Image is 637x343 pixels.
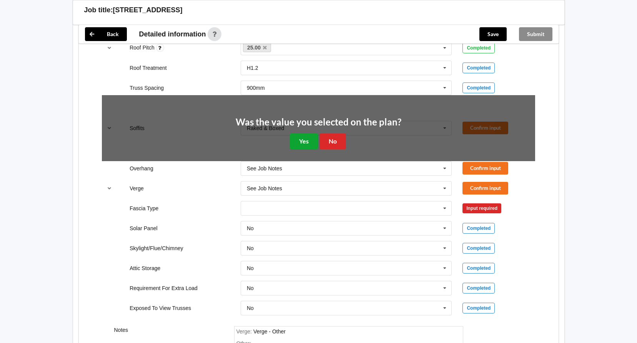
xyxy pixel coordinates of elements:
h3: Job title: [84,6,113,15]
button: Back [85,27,127,41]
div: No [247,285,254,291]
div: Completed [462,63,495,73]
label: Fascia Type [130,205,158,211]
button: reference-toggle [102,181,117,195]
label: Attic Storage [130,265,160,271]
button: Save [479,27,507,41]
label: Solar Panel [130,225,157,231]
button: Confirm input [462,162,508,175]
div: No [247,226,254,231]
div: Completed [462,82,495,93]
div: Verge [253,328,286,335]
div: See Job Notes [247,186,282,191]
button: reference-toggle [102,41,117,55]
div: See Job Notes [247,166,282,171]
label: Truss Spacing [130,85,164,91]
label: Verge [130,185,144,191]
label: Exposed To View Trusses [130,305,191,311]
div: No [247,246,254,251]
div: No [247,305,254,311]
div: Completed [462,223,495,234]
div: Completed [462,283,495,294]
div: H1.2 [247,65,258,71]
div: Completed [462,243,495,254]
label: Skylight/Flue/Chimney [130,245,183,251]
div: 900mm [247,85,265,91]
label: Roof Treatment [130,65,167,71]
button: Yes [290,134,318,149]
div: No [247,265,254,271]
button: Confirm input [462,182,508,195]
label: Overhang [130,165,153,171]
label: Requirement For Extra Load [130,285,198,291]
span: Detailed information [139,31,206,38]
a: 25.00 [243,43,271,52]
label: Roof Pitch [130,45,156,51]
h3: [STREET_ADDRESS] [113,6,183,15]
h2: Was the value you selected on the plan? [236,116,401,128]
span: Verge : [236,328,253,335]
div: Completed [462,303,495,313]
button: No [319,134,346,149]
div: Completed [462,43,495,53]
div: Input required [462,203,501,213]
div: Completed [462,263,495,274]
